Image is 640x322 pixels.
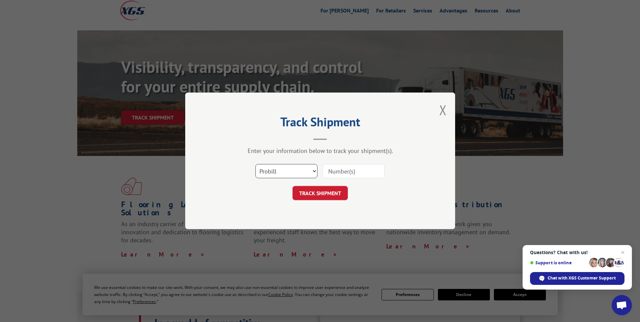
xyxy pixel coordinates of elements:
div: Enter your information below to track your shipment(s). [219,147,421,155]
div: Open chat [612,295,632,315]
button: TRACK SHIPMENT [293,186,348,200]
div: Chat with XGS Customer Support [530,272,624,285]
span: Chat with XGS Customer Support [548,275,616,281]
h2: Track Shipment [219,117,421,130]
span: Support is online [530,260,587,265]
input: Number(s) [323,164,385,179]
span: Close chat [619,248,627,257]
span: Questions? Chat with us! [530,250,624,255]
button: Close modal [439,101,447,119]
